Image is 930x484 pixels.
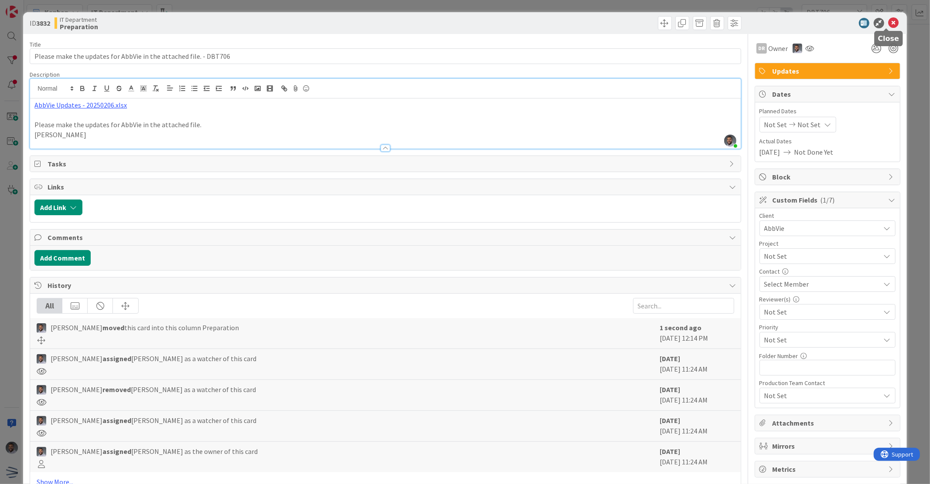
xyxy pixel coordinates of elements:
[764,307,880,317] span: Not Set
[660,353,734,375] div: [DATE] 11:24 AM
[48,182,725,192] span: Links
[760,268,896,274] div: Contact
[37,354,46,364] img: FS
[37,447,46,457] img: FS
[51,322,239,333] span: [PERSON_NAME] this card into this column Preparation
[760,240,896,247] div: Project
[660,415,734,437] div: [DATE] 11:24 AM
[773,441,884,451] span: Mirrors
[878,34,899,43] h5: Close
[764,334,876,346] span: Not Set
[51,446,258,457] span: [PERSON_NAME] [PERSON_NAME] as the owner of this card
[633,298,734,314] input: Search...
[724,135,736,147] img: djeBQYN5TwDXpyYgE8PwxaHb1prKLcgM.jpg
[821,196,835,204] span: ( 1/7 )
[37,323,46,333] img: FS
[102,323,124,332] b: moved
[37,298,62,313] div: All
[102,447,131,456] b: assigned
[760,147,780,157] span: [DATE]
[37,385,46,395] img: FS
[769,43,788,54] span: Owner
[34,120,736,130] p: Please make the updates for AbbVie in the attached file.
[764,279,809,289] span: Select Member
[660,416,681,425] b: [DATE]
[798,119,821,130] span: Not Set
[660,447,681,456] b: [DATE]
[102,354,131,363] b: assigned
[18,1,40,12] span: Support
[660,323,702,332] b: 1 second ago
[764,389,876,402] span: Not Set
[773,172,884,182] span: Block
[51,384,256,395] span: [PERSON_NAME] [PERSON_NAME] as a watcher of this card
[102,385,131,394] b: removed
[773,66,884,76] span: Updates
[773,418,884,428] span: Attachments
[764,222,876,234] span: AbbVie
[34,130,736,140] p: [PERSON_NAME]
[48,159,725,169] span: Tasks
[760,137,896,146] span: Actual Dates
[48,232,725,243] span: Comments
[60,23,98,30] b: Preparation
[660,354,681,363] b: [DATE]
[760,352,798,360] label: Folder Number
[760,324,896,330] div: Priority
[660,385,681,394] b: [DATE]
[37,416,46,426] img: FS
[760,107,896,116] span: Planned Dates
[773,464,884,474] span: Metrics
[34,101,127,109] a: AbbVie Updates - 20250206.xlsx
[102,416,131,425] b: assigned
[760,213,896,219] div: Client
[660,446,734,468] div: [DATE] 11:24 AM
[30,41,41,48] label: Title
[793,44,802,53] img: FS
[30,18,50,28] span: ID
[760,380,896,386] div: Production Team Contact
[34,200,82,215] button: Add Link
[760,296,896,302] div: Reviewer(s)
[51,415,256,426] span: [PERSON_NAME] [PERSON_NAME] as a watcher of this card
[773,89,884,99] span: Dates
[60,16,98,23] span: IT Department
[34,250,91,266] button: Add Comment
[660,322,734,344] div: [DATE] 12:14 PM
[51,353,256,364] span: [PERSON_NAME] [PERSON_NAME] as a watcher of this card
[764,250,876,262] span: Not Set
[30,48,741,64] input: type card name here...
[30,71,60,78] span: Description
[794,147,834,157] span: Not Done Yet
[756,43,767,54] div: DR
[660,384,734,406] div: [DATE] 11:24 AM
[48,280,725,291] span: History
[773,195,884,205] span: Custom Fields
[36,19,50,27] b: 3832
[764,119,787,130] span: Not Set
